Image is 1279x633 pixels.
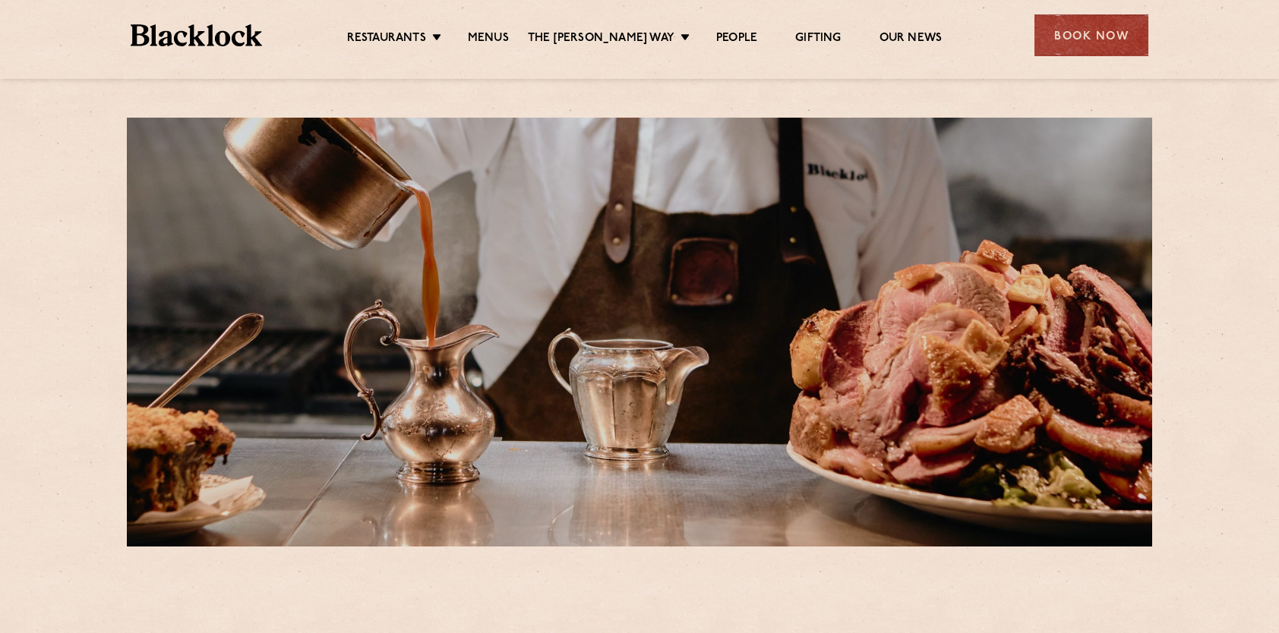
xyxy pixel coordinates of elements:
[468,31,509,48] a: Menus
[131,24,262,46] img: BL_Textured_Logo-footer-cropped.svg
[1034,14,1148,56] div: Book Now
[347,31,426,48] a: Restaurants
[528,31,674,48] a: The [PERSON_NAME] Way
[716,31,757,48] a: People
[880,31,943,48] a: Our News
[795,31,841,48] a: Gifting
